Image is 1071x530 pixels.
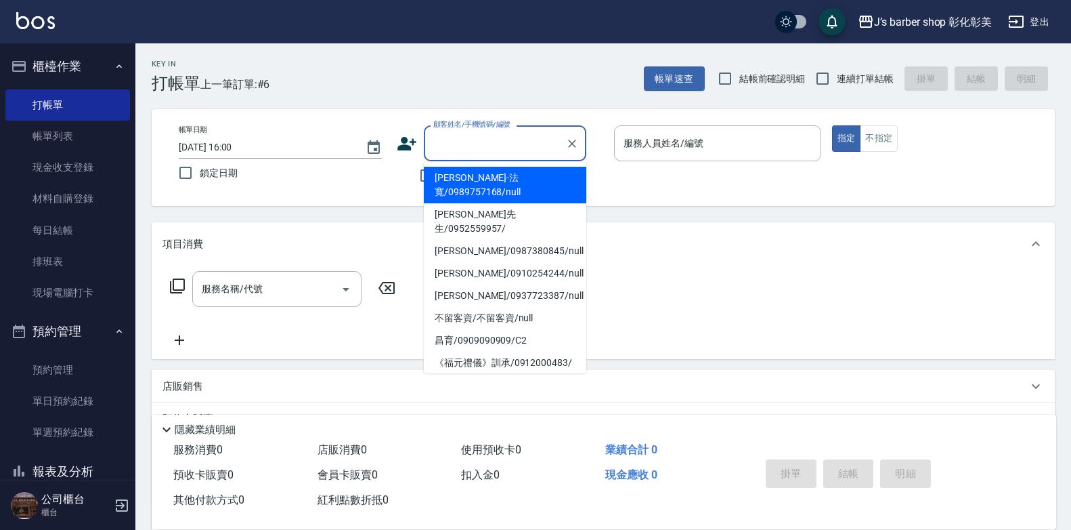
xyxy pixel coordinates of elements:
input: YYYY/MM/DD hh:mm [179,136,352,159]
span: 業績合計 0 [605,443,657,456]
label: 帳單日期 [179,125,207,135]
a: 單週預約紀錄 [5,417,130,448]
a: 排班表 [5,246,130,277]
li: [PERSON_NAME]先生/0952559957/ [424,203,586,240]
button: 櫃檯作業 [5,49,130,84]
p: 隱藏業績明細 [175,423,236,437]
h2: Key In [152,60,200,68]
li: [PERSON_NAME]/0987380845/null [424,240,586,262]
a: 帳單列表 [5,121,130,152]
span: 上一筆訂單:#6 [200,76,270,93]
li: 昌育/0909090909/C2 [424,329,586,352]
span: 現金應收 0 [605,468,657,481]
button: 帳單速查 [644,66,705,91]
button: save [818,8,846,35]
span: 使用預收卡 0 [461,443,521,456]
li: [PERSON_NAME]/0910254244/null [424,262,586,285]
a: 現場電腦打卡 [5,277,130,308]
div: 項目消費 [152,222,1055,266]
a: 材料自購登錄 [5,183,130,214]
button: Choose date, selected date is 2025-09-04 [357,131,390,164]
button: J’s barber shop 彰化彰美 [852,8,997,36]
span: 紅利點數折抵 0 [318,493,389,506]
span: 連續打單結帳 [837,72,894,86]
button: 指定 [832,125,861,152]
button: 不指定 [860,125,898,152]
span: 鎖定日期 [200,166,238,180]
img: Person [11,492,38,519]
a: 每日結帳 [5,215,130,246]
li: [PERSON_NAME]/0937723387/null [424,285,586,307]
p: 櫃台 [41,506,110,518]
button: 預約管理 [5,314,130,349]
button: 報表及分析 [5,454,130,489]
a: 現金收支登錄 [5,152,130,183]
span: 服務消費 0 [173,443,223,456]
div: J’s barber shop 彰化彰美 [874,14,992,30]
span: 其他付款方式 0 [173,493,244,506]
li: 不留客資/不留客資/null [424,307,586,329]
p: 項目消費 [162,237,203,251]
button: 登出 [1003,9,1055,35]
a: 預約管理 [5,354,130,386]
span: 會員卡販賣 0 [318,468,378,481]
a: 打帳單 [5,89,130,121]
span: 扣入金 0 [461,468,500,481]
p: 店販銷售 [162,380,203,394]
button: Open [335,279,357,300]
li: [PERSON_NAME]-法寬/0989757168/null [424,167,586,203]
p: 預收卡販賣 [162,412,213,426]
span: 預收卡販賣 0 [173,468,234,481]
label: 顧客姓名/手機號碼/編號 [433,119,510,129]
div: 預收卡販賣 [152,403,1055,435]
a: 單日預約紀錄 [5,386,130,417]
div: 店販銷售 [152,370,1055,403]
li: 《福元禮儀》訓承/0912000483/ [424,352,586,374]
h3: 打帳單 [152,74,200,93]
span: 結帳前確認明細 [739,72,806,86]
span: 店販消費 0 [318,443,367,456]
button: Clear [563,134,582,153]
h5: 公司櫃台 [41,493,110,506]
img: Logo [16,12,55,29]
